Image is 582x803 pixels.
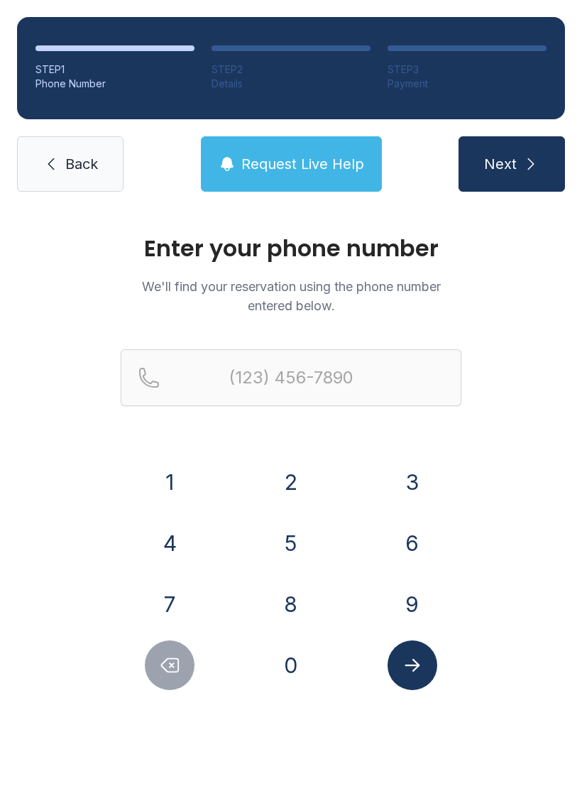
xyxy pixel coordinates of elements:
[35,77,194,91] div: Phone Number
[388,518,437,568] button: 6
[388,62,547,77] div: STEP 3
[121,277,461,315] p: We'll find your reservation using the phone number entered below.
[145,518,194,568] button: 4
[145,579,194,629] button: 7
[65,154,98,174] span: Back
[121,349,461,406] input: Reservation phone number
[388,579,437,629] button: 9
[212,62,370,77] div: STEP 2
[35,62,194,77] div: STEP 1
[145,457,194,507] button: 1
[388,640,437,690] button: Submit lookup form
[121,237,461,260] h1: Enter your phone number
[484,154,517,174] span: Next
[212,77,370,91] div: Details
[388,457,437,507] button: 3
[145,640,194,690] button: Delete number
[266,457,316,507] button: 2
[388,77,547,91] div: Payment
[266,640,316,690] button: 0
[266,518,316,568] button: 5
[241,154,364,174] span: Request Live Help
[266,579,316,629] button: 8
